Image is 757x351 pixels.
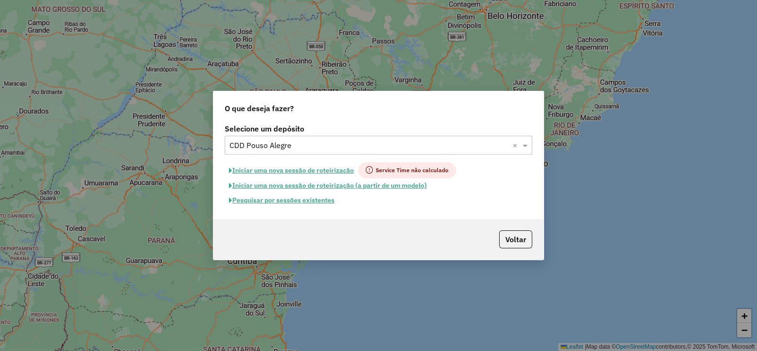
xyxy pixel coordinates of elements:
button: Iniciar uma nova sessão de roteirização (a partir de um modelo) [225,178,431,193]
span: O que deseja fazer? [225,103,294,114]
span: Clear all [512,140,520,151]
button: Voltar [499,230,532,248]
label: Selecione um depósito [225,123,532,134]
button: Pesquisar por sessões existentes [225,193,339,208]
button: Iniciar uma nova sessão de roteirização [225,162,358,178]
span: Service Time não calculado [358,162,456,178]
